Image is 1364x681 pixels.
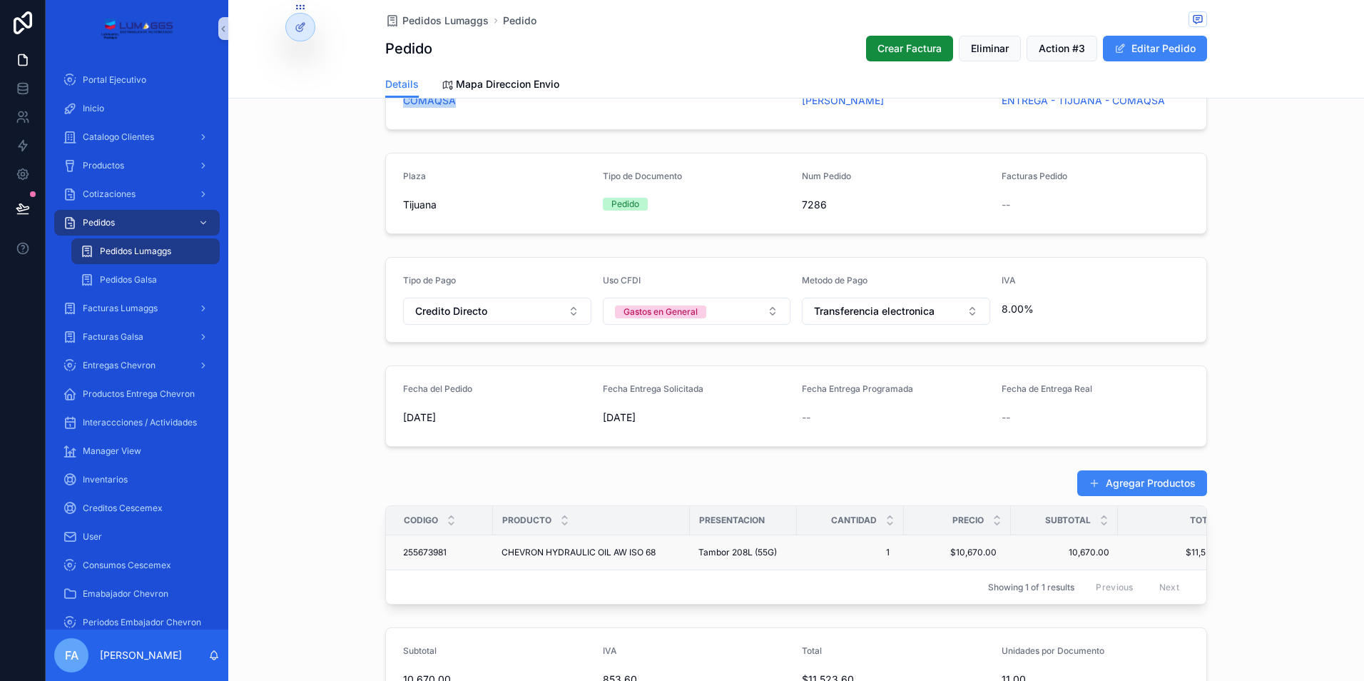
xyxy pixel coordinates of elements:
[83,331,143,343] span: Facturas Galsa
[805,541,895,564] a: 1
[403,275,456,286] span: Tipo de Pago
[403,383,472,394] span: Fecha del Pedido
[83,74,146,86] span: Portal Ejecutivo
[1045,515,1091,526] span: Subtotal
[403,547,447,558] span: 255673981
[83,103,104,114] span: Inicio
[802,645,822,656] span: Total
[54,581,220,607] a: Emabajador Chevron
[1002,383,1092,394] span: Fecha de Entrega Real
[385,14,489,28] a: Pedidos Lumaggs
[952,515,984,526] span: Precio
[403,171,426,181] span: Plaza
[54,410,220,435] a: Interaccciones / Actividades
[83,617,201,628] span: Periodos Embajador Chevron
[54,296,220,321] a: Facturas Lumaggs
[385,39,432,59] h1: Pedido
[603,298,791,325] button: Select Button
[54,438,220,464] a: Manager View
[83,217,115,228] span: Pedidos
[456,77,559,91] span: Mapa Direccion Envio
[603,171,682,181] span: Tipo de Documento
[100,246,171,257] span: Pedidos Lumaggs
[603,275,641,286] span: Uso CFDI
[1119,547,1228,558] a: $11,523.60
[802,383,913,394] span: Fecha Entrega Programada
[83,188,136,200] span: Cotizaciones
[101,17,173,40] img: App logo
[611,198,639,211] div: Pedido
[404,515,438,526] span: Codigo
[54,610,220,635] a: Periodos Embajador Chevron
[811,547,890,558] span: 1
[1027,36,1097,61] button: Action #3
[1002,275,1016,286] span: IVA
[54,153,220,178] a: Productos
[54,324,220,350] a: Facturas Galsa
[802,94,884,108] a: [PERSON_NAME]
[54,553,220,578] a: Consumos Cescemex
[442,71,559,100] a: Mapa Direccion Envio
[71,238,220,264] a: Pedidos Lumaggs
[54,524,220,550] a: User
[603,383,703,394] span: Fecha Entrega Solicitada
[83,388,195,400] span: Productos Entrega Chevron
[1019,547,1109,558] a: 10,670.00
[1002,171,1067,181] span: Facturas Pedido
[802,198,990,212] span: 7286
[831,515,877,526] span: Cantidad
[814,304,935,318] span: Transferencia electronica
[503,14,536,28] a: Pedido
[866,36,953,61] button: Crear Factura
[54,495,220,521] a: Creditos Cescemex
[83,417,197,428] span: Interaccciones / Actividades
[698,547,777,558] span: Tambor 208L (55G)
[71,267,220,293] a: Pedidos Galsa
[877,41,942,56] span: Crear Factura
[1002,198,1010,212] span: --
[699,515,765,526] span: Presentacion
[402,14,489,28] span: Pedidos Lumaggs
[912,541,1002,564] a: $10,670.00
[385,71,419,99] a: Details
[502,547,681,558] a: CHEVRON HYDRAULIC OIL AW ISO 68
[1039,41,1085,56] span: Action #3
[65,647,78,664] span: FA
[100,648,182,662] p: [PERSON_NAME]
[54,67,220,93] a: Portal Ejecutivo
[1103,36,1207,61] button: Editar Pedido
[83,503,163,514] span: Creditos Cescemex
[1002,645,1104,656] span: Unidades por Documento
[959,36,1021,61] button: Eliminar
[83,360,156,371] span: Entregas Chevron
[1077,470,1207,496] a: Agregar Productos
[802,171,851,181] span: Num Pedido
[83,160,124,171] span: Productos
[54,181,220,207] a: Cotizaciones
[403,94,456,108] span: COMAQSA
[971,41,1009,56] span: Eliminar
[54,96,220,121] a: Inicio
[1190,515,1218,526] span: Total
[83,588,168,600] span: Emabajador Chevron
[403,547,484,558] a: 255673981
[403,645,437,656] span: Subtotal
[54,124,220,150] a: Catalogo Clientes
[624,306,698,318] div: Gastos en General
[83,531,102,543] span: User
[1002,302,1190,316] span: 8.00%
[415,304,487,318] span: Credito Directo
[802,298,990,325] button: Select Button
[403,410,591,425] span: [DATE]
[802,410,810,425] span: --
[802,275,867,286] span: Metodo de Pago
[603,410,791,425] span: [DATE]
[46,57,228,630] div: scrollable content
[54,353,220,378] a: Entregas Chevron
[1002,94,1165,108] a: ENTREGA - TIJUANA - COMAQSA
